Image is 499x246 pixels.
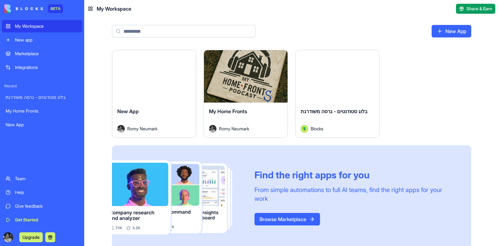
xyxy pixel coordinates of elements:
[4,4,43,13] img: logo
[301,125,308,133] img: Avatar
[254,186,456,203] div: From simple automations to full AI teams, find the right apps for your work
[2,84,82,89] span: Recent
[117,125,125,133] img: Avatar
[295,50,380,138] a: בלוג סטודנטים - גרסה משודרגתAvatarBlocks
[15,203,79,209] div: Give feedback
[2,200,82,212] a: Give feedback
[15,23,79,29] div: My Workspace
[2,105,82,117] a: My Home Fronts
[467,6,492,12] span: Share & Earn
[112,160,245,235] img: Frame_181_egmpey.png
[19,234,43,240] a: Upgrade
[6,122,79,128] div: New App
[97,5,131,12] span: My Workspace
[15,189,79,195] div: Help
[219,125,249,132] span: Romy Neumark
[301,108,367,114] span: בלוג סטודנטים - גרסה משודרגת
[254,169,456,181] div: Find the right apps for you
[2,172,82,185] a: Team
[127,125,157,132] span: Romy Neumark
[19,232,43,242] button: Upgrade
[117,108,139,114] span: New App
[48,4,63,13] div: BETA
[2,20,82,32] a: My Workspace
[15,217,79,223] div: Get Started
[254,213,320,225] a: Browse Marketplace
[209,108,247,114] span: My Home Fronts
[2,61,82,74] a: Integrations
[15,176,79,182] div: Team
[456,4,495,14] button: Share & Earn
[3,232,13,242] img: ACg8ocJpo7-6uNqbL2O6o9AdRcTI_wCXeWsoHdL_BBIaBlFxyFzsYWgr=s96-c
[204,50,288,138] a: My Home FrontsAvatarRomy Neumark
[15,51,79,57] div: Marketplace
[4,4,63,13] a: BETA
[112,50,196,138] a: New AppAvatarRomy Neumark
[2,34,82,46] a: New app
[2,118,82,131] a: New App
[311,125,323,132] span: Blocks
[2,47,82,60] a: Marketplace
[432,25,471,37] a: New App
[6,94,79,100] div: בלוג סטודנטים - גרסה משודרגת
[209,125,216,133] img: Avatar
[2,186,82,199] a: Help
[2,214,82,226] a: Get Started
[2,91,82,104] a: בלוג סטודנטים - גרסה משודרגת
[15,37,79,43] div: New app
[6,108,79,114] div: My Home Fronts
[15,64,79,70] div: Integrations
